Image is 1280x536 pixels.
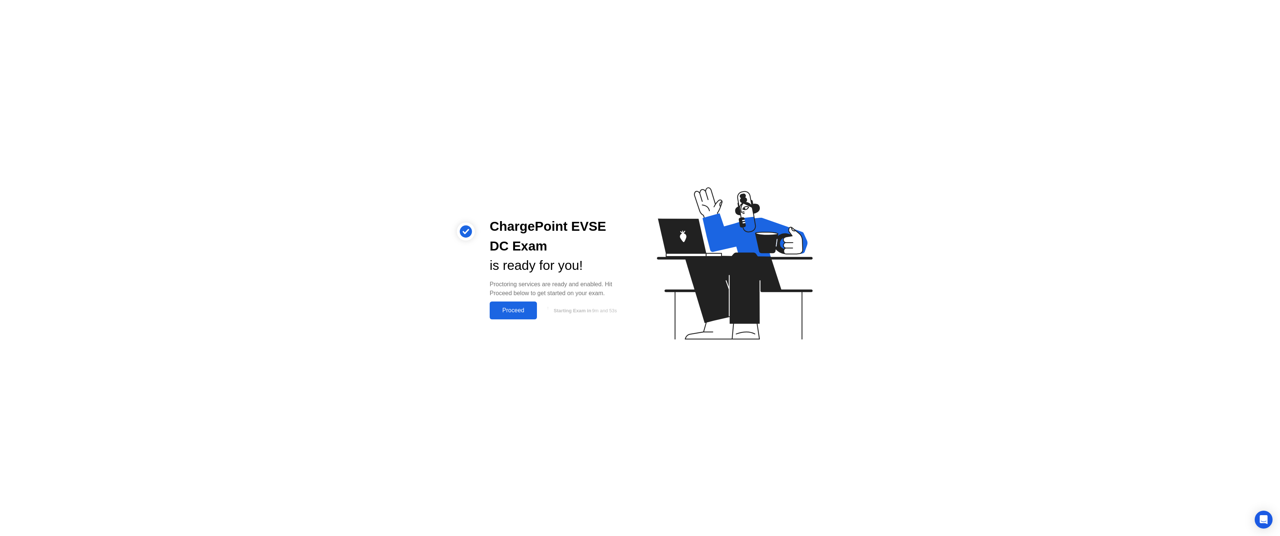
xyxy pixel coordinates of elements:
[1255,511,1273,529] div: Open Intercom Messenger
[492,307,535,314] div: Proceed
[490,217,628,256] div: ChargePoint EVSE DC Exam
[592,308,617,313] span: 9m and 53s
[541,303,628,318] button: Starting Exam in9m and 53s
[490,280,628,298] div: Proctoring services are ready and enabled. Hit Proceed below to get started on your exam.
[490,256,628,275] div: is ready for you!
[490,301,537,319] button: Proceed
